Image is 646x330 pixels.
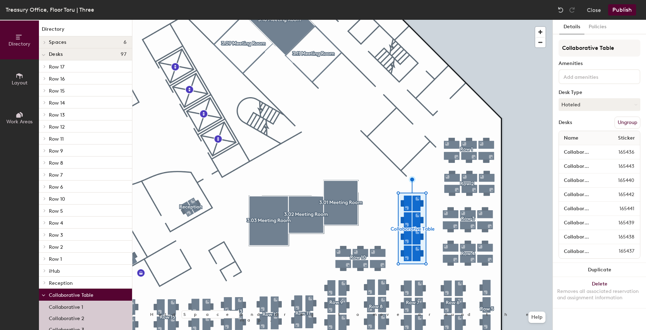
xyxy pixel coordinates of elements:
[49,100,65,106] span: Row 14
[602,247,639,255] span: 165437
[560,161,601,171] input: Unnamed desk
[49,208,63,214] span: Row 5
[49,52,63,57] span: Desks
[584,20,611,34] button: Policies
[560,132,582,145] span: Name
[553,263,646,277] button: Duplicate
[39,25,132,36] h1: Directory
[49,40,67,45] span: Spaces
[49,148,63,154] span: Row 9
[49,280,73,286] span: Reception
[601,148,639,156] span: 165436
[49,112,65,118] span: Row 13
[49,232,63,238] span: Row 3
[601,219,639,227] span: 165439
[49,292,93,298] span: Collaborative Table
[601,191,639,199] span: 165442
[49,124,65,130] span: Row 12
[560,147,601,157] input: Unnamed desk
[49,313,84,322] p: Collaborative 2
[6,119,33,125] span: Work Areas
[12,80,28,86] span: Layout
[49,88,65,94] span: Row 15
[601,177,639,184] span: 165440
[568,6,576,13] img: Redo
[49,76,65,82] span: Row 16
[49,220,63,226] span: Row 4
[124,40,126,45] span: 6
[559,90,640,95] div: Desk Type
[602,205,639,213] span: 165441
[557,6,564,13] img: Undo
[562,72,626,81] input: Add amenities
[49,302,83,310] p: Collaborative 1
[587,4,601,16] button: Close
[49,184,63,190] span: Row 6
[559,20,584,34] button: Details
[560,204,602,214] input: Unnamed desk
[560,190,601,200] input: Unnamed desk
[560,176,601,185] input: Unnamed desk
[560,232,601,242] input: Unnamed desk
[49,160,63,166] span: Row 8
[560,218,601,228] input: Unnamed desk
[559,120,572,125] div: Desks
[121,52,126,57] span: 97
[49,136,64,142] span: Row 11
[557,288,642,301] div: Removes all associated reservation and assignment information
[559,98,640,111] button: Hoteled
[601,163,639,170] span: 165443
[614,117,640,129] button: Ungroup
[49,196,65,202] span: Row 10
[553,277,646,308] button: DeleteRemoves all associated reservation and assignment information
[6,5,94,14] div: Treasury Office, Floor Toru | Three
[528,312,545,323] button: Help
[49,172,63,178] span: Row 7
[49,244,63,250] span: Row 2
[49,256,62,262] span: Row 1
[49,268,60,274] span: iHub
[8,41,30,47] span: Directory
[614,132,639,145] span: Sticker
[608,4,636,16] button: Publish
[559,61,640,66] div: Amenities
[49,64,64,70] span: Row 17
[560,246,602,256] input: Unnamed desk
[601,233,639,241] span: 165438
